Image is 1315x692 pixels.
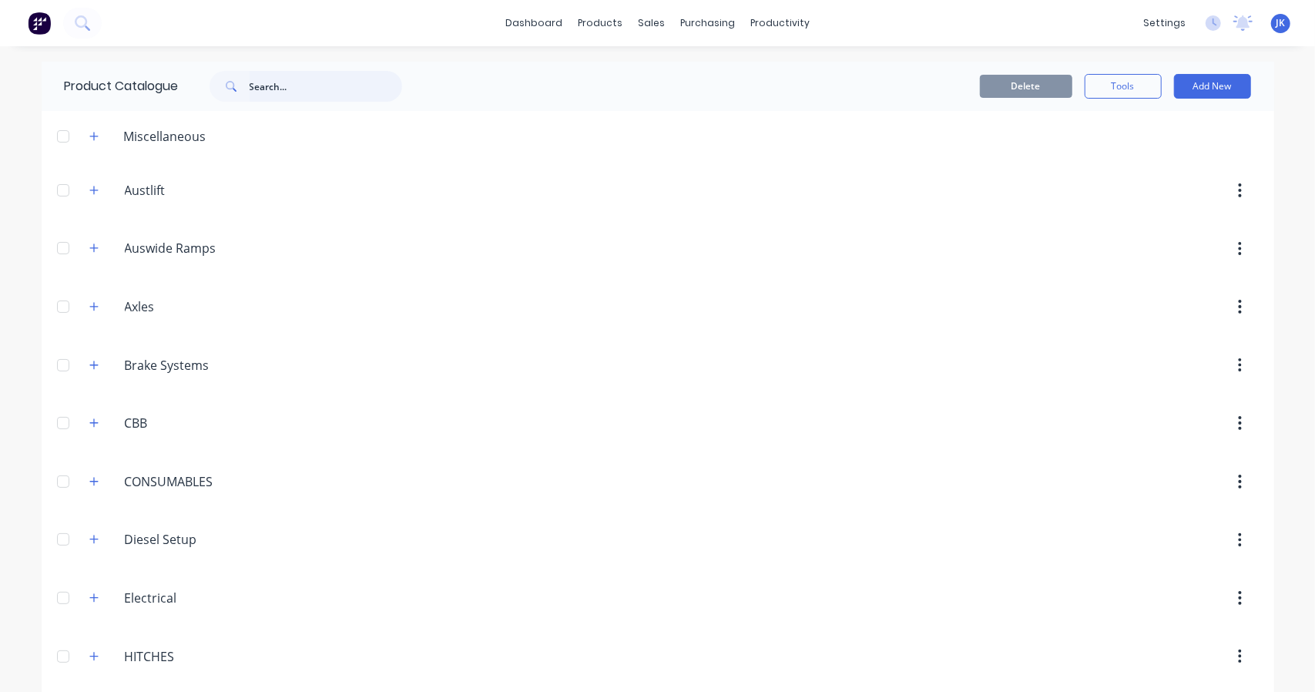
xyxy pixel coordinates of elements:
div: Miscellaneous [112,127,219,146]
input: Enter category name [125,530,307,549]
div: settings [1136,12,1193,35]
div: purchasing [673,12,743,35]
img: Factory [28,12,51,35]
input: Enter category name [125,647,307,666]
div: products [570,12,630,35]
input: Enter category name [125,239,307,257]
div: productivity [743,12,817,35]
button: Add New [1174,74,1251,99]
input: Enter category name [125,356,307,375]
span: JK [1276,16,1286,30]
input: Enter category name [125,472,307,491]
div: Product Catalogue [42,62,179,111]
a: dashboard [498,12,570,35]
input: Enter category name [125,589,307,607]
input: Enter category name [125,181,307,200]
div: sales [630,12,673,35]
button: Tools [1085,74,1162,99]
button: Delete [980,75,1072,98]
input: Search... [250,71,402,102]
input: Enter category name [125,297,307,316]
input: Enter category name [125,414,307,432]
